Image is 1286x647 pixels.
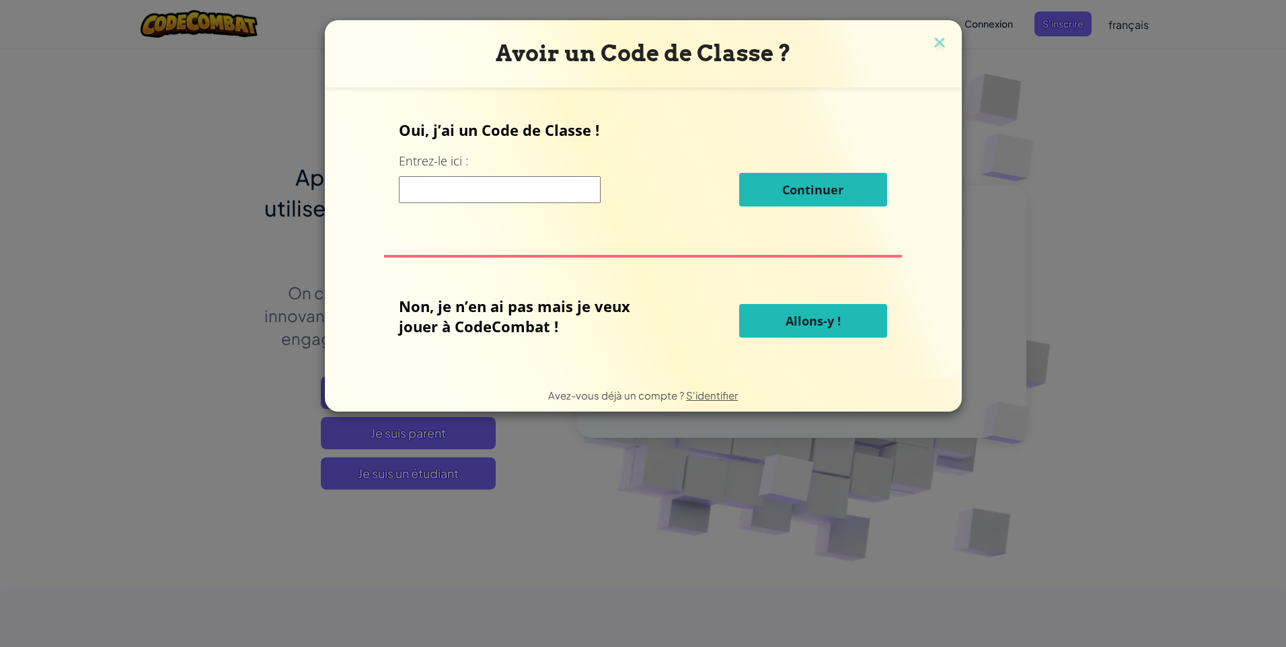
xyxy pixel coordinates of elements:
span: Avoir un Code de Classe ? [496,40,791,67]
label: Entrez-le ici : [399,153,468,169]
p: Oui, j’ai un Code de Classe ! [399,120,887,140]
a: S'identifier [686,389,738,402]
p: Non, je n’en ai pas mais je veux jouer à CodeCombat ! [399,296,672,336]
span: Allons-y ! [786,313,841,329]
span: Avez-vous déjà un compte ? [548,389,686,402]
span: Continuer [782,182,843,198]
button: Allons-y ! [739,304,887,338]
img: close icon [931,34,948,54]
button: Continuer [739,173,887,206]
